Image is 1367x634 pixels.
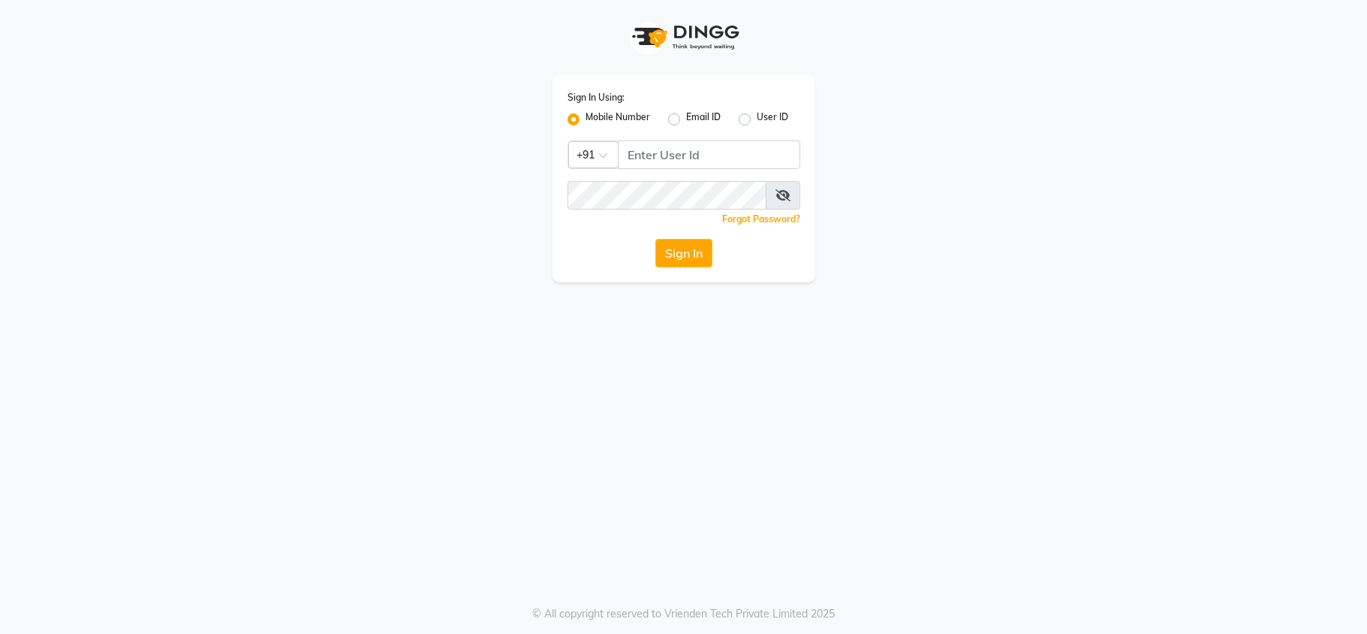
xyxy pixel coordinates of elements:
[686,110,721,128] label: Email ID
[618,140,800,169] input: Username
[655,239,712,267] button: Sign In
[568,181,766,210] input: Username
[757,110,788,128] label: User ID
[568,91,625,104] label: Sign In Using:
[722,213,800,225] a: Forgot Password?
[624,15,744,59] img: logo1.svg
[586,110,650,128] label: Mobile Number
